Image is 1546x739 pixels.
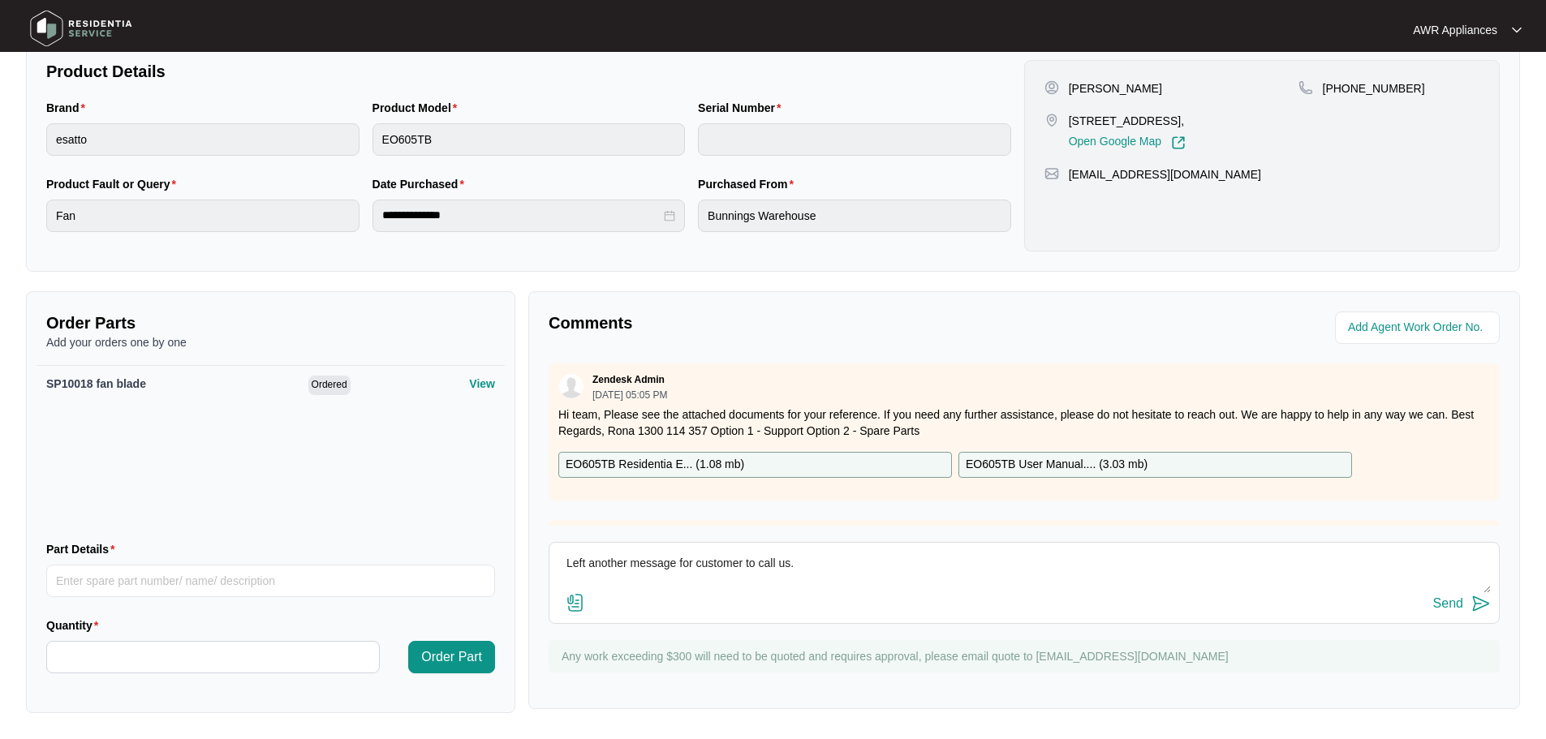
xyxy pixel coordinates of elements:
p: EO605TB Residentia E... ( 1.08 mb ) [566,456,744,474]
p: EO605TB User Manual.... ( 3.03 mb ) [966,456,1148,474]
label: Purchased From [698,176,800,192]
span: Order Part [421,647,482,667]
p: View [469,376,495,392]
span: SP10018 fan blade [46,377,146,390]
img: residentia service logo [24,4,138,53]
input: Product Fault or Query [46,200,360,232]
p: AWR Appliances [1413,22,1497,38]
p: [DATE] 05:05 PM [592,390,667,400]
p: [PERSON_NAME] [1069,80,1162,97]
img: user.svg [559,374,584,398]
label: Product Fault or Query [46,176,183,192]
div: Send [1433,596,1463,611]
img: map-pin [1298,80,1313,95]
p: [STREET_ADDRESS], [1069,113,1186,129]
button: Order Part [408,641,495,673]
label: Serial Number [698,100,787,116]
span: Ordered [308,376,351,395]
input: Product Model [373,123,686,156]
input: Part Details [46,565,495,597]
img: file-attachment-doc.svg [566,593,585,612]
label: Brand [46,100,92,116]
input: Brand [46,123,360,156]
img: send-icon.svg [1471,594,1491,613]
img: dropdown arrow [1512,26,1522,34]
img: map-pin [1044,166,1059,181]
p: Zendesk Admin [592,373,665,386]
label: Date Purchased [373,176,471,192]
p: [PHONE_NUMBER] [1323,80,1425,97]
input: Date Purchased [382,207,661,224]
p: Comments [549,311,1013,334]
label: Part Details [46,541,122,557]
img: Link-External [1171,135,1186,150]
p: Order Parts [46,311,495,334]
textarea: Left another message for customer to call us. [558,551,1491,593]
input: Serial Number [698,123,1011,156]
label: Quantity [46,617,105,634]
p: Any work exceeding $300 will need to be quoted and requires approval, please email quote to [EMAI... [562,648,1492,664]
p: Hi team, Please see the attached documents for your reference. If you need any further assistance... [558,406,1490,439]
img: map-pin [1044,113,1059,127]
a: Open Google Map [1069,135,1186,150]
button: Send [1433,593,1491,615]
label: Product Model [373,100,464,116]
input: Quantity [47,642,379,672]
p: Add your orders one by one [46,334,495,350]
input: Add Agent Work Order No. [1348,318,1490,337]
input: Purchased From [698,200,1011,232]
p: Product Details [46,60,1011,83]
p: [EMAIL_ADDRESS][DOMAIN_NAME] [1069,166,1261,183]
img: user-pin [1044,80,1059,95]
